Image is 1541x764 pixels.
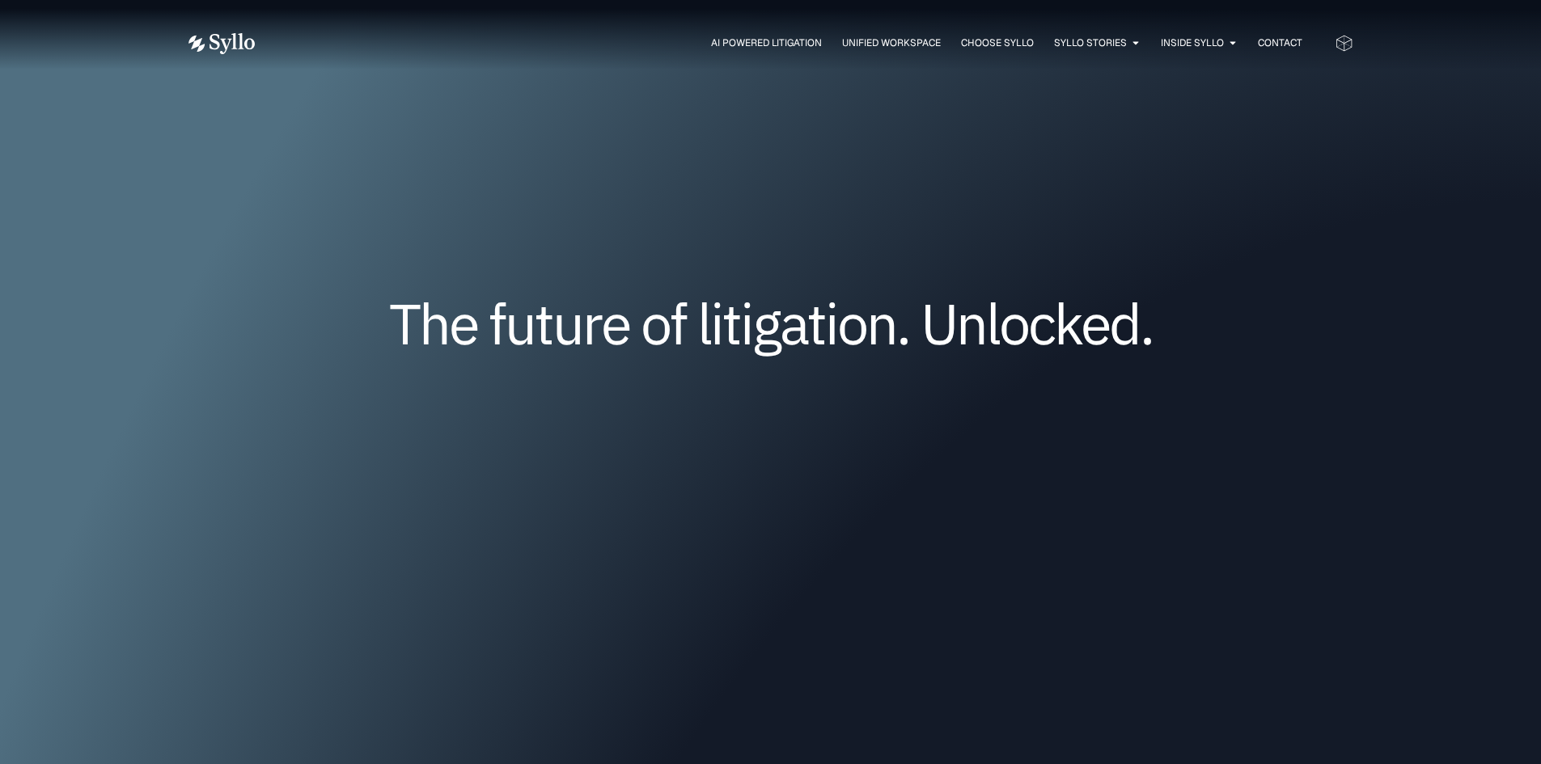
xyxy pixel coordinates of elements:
nav: Menu [287,36,1302,51]
a: Inside Syllo [1161,36,1224,50]
h1: The future of litigation. Unlocked. [286,297,1256,350]
a: Unified Workspace [842,36,941,50]
a: Syllo Stories [1054,36,1127,50]
img: Vector [188,33,255,54]
a: AI Powered Litigation [711,36,822,50]
a: Contact [1258,36,1302,50]
div: Menu Toggle [287,36,1302,51]
a: Choose Syllo [961,36,1034,50]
